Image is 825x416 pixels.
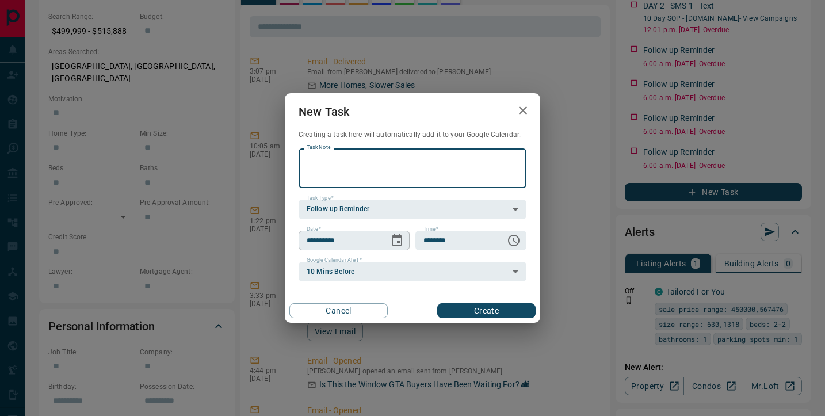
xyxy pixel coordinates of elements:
[299,130,526,140] p: Creating a task here will automatically add it to your Google Calendar.
[385,229,408,252] button: Choose date, selected date is Aug 14, 2025
[285,93,363,130] h2: New Task
[299,200,526,219] div: Follow up Reminder
[299,262,526,281] div: 10 Mins Before
[423,226,438,233] label: Time
[307,144,330,151] label: Task Note
[437,303,536,318] button: Create
[289,303,388,318] button: Cancel
[502,229,525,252] button: Choose time, selected time is 6:00 AM
[307,194,334,202] label: Task Type
[307,226,321,233] label: Date
[307,257,362,264] label: Google Calendar Alert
